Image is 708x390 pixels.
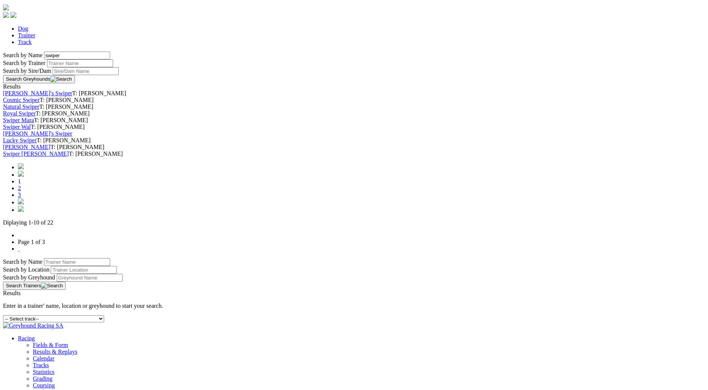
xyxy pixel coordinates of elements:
[50,76,72,82] img: Search
[3,219,705,226] p: Diplaying 1-10 of 22
[33,375,52,382] a: Grading
[3,137,705,144] div: T: [PERSON_NAME]
[3,137,37,143] a: Lucky Swiper
[33,349,77,355] a: Results & Replays
[3,83,705,90] div: Results
[18,239,45,245] a: Page 1 of 3
[18,335,35,341] a: Racing
[3,12,9,18] img: facebook.svg
[3,97,705,103] div: T: [PERSON_NAME]
[44,52,110,59] input: Search by Greyhound name
[3,322,63,329] img: Greyhound Racing SA
[3,266,49,273] label: Search by Location
[33,355,54,362] a: Calendar
[18,178,21,185] span: 1
[41,283,63,289] img: Search
[44,258,110,266] input: Search by Trainer Name
[3,90,705,97] div: T: [PERSON_NAME]
[3,274,55,281] label: Search by Greyhound
[33,362,49,368] a: Tracks
[51,266,117,274] input: Search by Trainer Location
[33,382,55,389] a: Coursing
[47,59,113,67] input: Search by Trainer name
[18,25,28,32] a: Dog
[3,97,40,103] a: Cosmic Swiper
[3,124,31,130] a: Swiper Wal
[3,144,705,151] div: T: [PERSON_NAME]
[3,103,39,110] a: Natural Swiper
[3,144,50,150] a: [PERSON_NAME]
[3,151,705,157] div: T: [PERSON_NAME]
[3,103,705,110] div: T: [PERSON_NAME]
[18,171,24,177] img: chevron-left-pager-blue.svg
[3,151,69,157] a: Swiper [PERSON_NAME]
[18,39,32,45] a: Track
[3,303,705,309] p: Enter in a trainer' name, location or greyhound to start your search.
[18,185,21,191] a: 2
[18,192,21,198] a: 3
[53,67,119,75] input: Search by Sire/Dam name
[3,60,46,66] label: Search by Trainer
[3,75,75,83] button: Search Greyhounds
[3,68,51,74] label: Search by Sire/Dam
[3,90,72,96] a: [PERSON_NAME]'s Swiper
[3,124,705,130] div: T: [PERSON_NAME]
[3,259,43,265] label: Search by Name
[33,369,54,375] a: Statistics
[3,110,705,117] div: T: [PERSON_NAME]
[33,342,68,348] a: Fields & Form
[3,110,36,117] a: Royal Swiper
[3,117,34,123] a: Swiper Mara
[18,163,24,169] img: chevrons-left-pager-blue.svg
[57,274,123,282] input: Search by Greyhound Name
[18,206,24,212] img: chevrons-right-pager-blue.svg
[3,290,705,297] div: Results
[3,117,705,124] div: T: [PERSON_NAME]
[3,4,9,10] img: logo-grsa-white.png
[18,198,24,204] img: chevron-right-pager-blue.svg
[3,130,72,137] a: [PERSON_NAME]'s Swiper
[18,32,35,38] a: Trainer
[3,282,66,290] button: Search Trainers
[3,52,43,58] label: Search by Name
[10,12,16,18] img: twitter.svg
